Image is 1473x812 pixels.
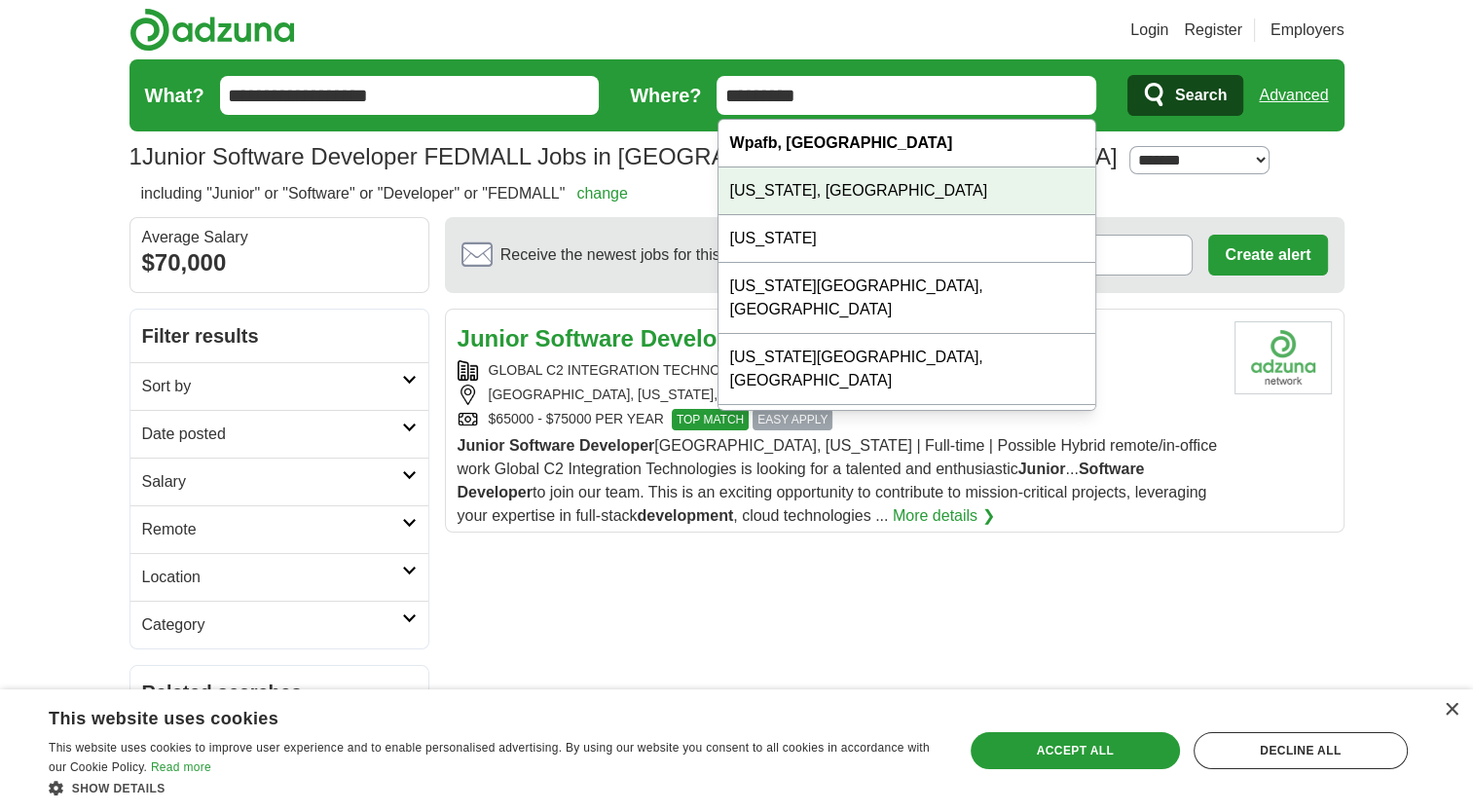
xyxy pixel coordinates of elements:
div: [US_STATE], [GEOGRAPHIC_DATA] [718,167,1096,215]
div: Show details [49,778,937,797]
a: Salary [130,458,428,505]
strong: Junior [458,437,505,454]
div: [US_STATE][GEOGRAPHIC_DATA], [GEOGRAPHIC_DATA] [718,405,1096,476]
div: $70,000 [142,245,417,280]
button: Search [1127,75,1243,116]
a: Location [130,553,428,601]
a: Category [130,601,428,648]
strong: Developer [641,325,754,351]
div: Accept all [971,732,1180,769]
a: Register [1184,18,1242,42]
h2: including "Junior" or "Software" or "Developer" or "FEDMALL" [141,182,628,205]
div: Decline all [1194,732,1408,769]
strong: Junior [458,325,529,351]
span: This website uses cookies to improve user experience and to enable personalised advertising. By u... [49,741,930,774]
a: Date posted [130,410,428,458]
h2: Location [142,566,402,589]
span: 1 [129,139,142,174]
h2: Filter results [130,310,428,362]
a: change [576,185,628,202]
h2: Related searches [142,678,417,707]
button: Create alert [1208,235,1327,276]
div: GLOBAL C2 INTEGRATION TECHNOLOGIES [458,360,1219,381]
label: Where? [630,81,701,110]
a: Advanced [1259,76,1328,115]
a: Sort by [130,362,428,410]
strong: development [637,507,733,524]
a: Login [1130,18,1168,42]
h2: Date posted [142,423,402,446]
img: Company logo [1234,321,1332,394]
span: Search [1175,76,1227,115]
a: Remote [130,505,428,553]
div: This website uses cookies [49,701,888,730]
div: [US_STATE] [718,215,1096,263]
h1: Junior Software Developer FEDMALL Jobs in [GEOGRAPHIC_DATA], [GEOGRAPHIC_DATA] [129,143,1118,169]
div: [US_STATE][GEOGRAPHIC_DATA], [GEOGRAPHIC_DATA] [718,334,1096,405]
h2: Salary [142,470,402,494]
a: Employers [1270,18,1344,42]
span: EASY APPLY [753,409,832,430]
span: Receive the newest jobs for this search : [500,243,833,267]
img: Adzuna logo [129,8,295,52]
div: $65000 - $75000 PER YEAR [458,409,1219,430]
strong: Software [535,325,634,351]
strong: Wpafb, [GEOGRAPHIC_DATA] [730,134,953,151]
strong: Software [509,437,575,454]
div: Average Salary [142,230,417,245]
a: Junior Software Developer-FEDMALL [458,325,873,351]
span: TOP MATCH [672,409,749,430]
strong: Junior [1018,461,1066,477]
strong: Developer [579,437,654,454]
h2: Category [142,613,402,637]
strong: Developer [458,484,533,500]
strong: Software [1079,461,1145,477]
span: [GEOGRAPHIC_DATA], [US_STATE] | Full-time | Possible Hybrid remote/in-office work Global C2 Integ... [458,437,1217,524]
div: Close [1444,703,1458,718]
h2: Sort by [142,375,402,398]
label: What? [145,81,204,110]
a: Read more, opens a new window [151,760,211,774]
a: More details ❯ [893,504,995,528]
h2: Remote [142,518,402,541]
div: [US_STATE][GEOGRAPHIC_DATA], [GEOGRAPHIC_DATA] [718,263,1096,334]
div: [GEOGRAPHIC_DATA], [US_STATE], 45433 [458,385,1219,405]
span: Show details [72,782,166,795]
